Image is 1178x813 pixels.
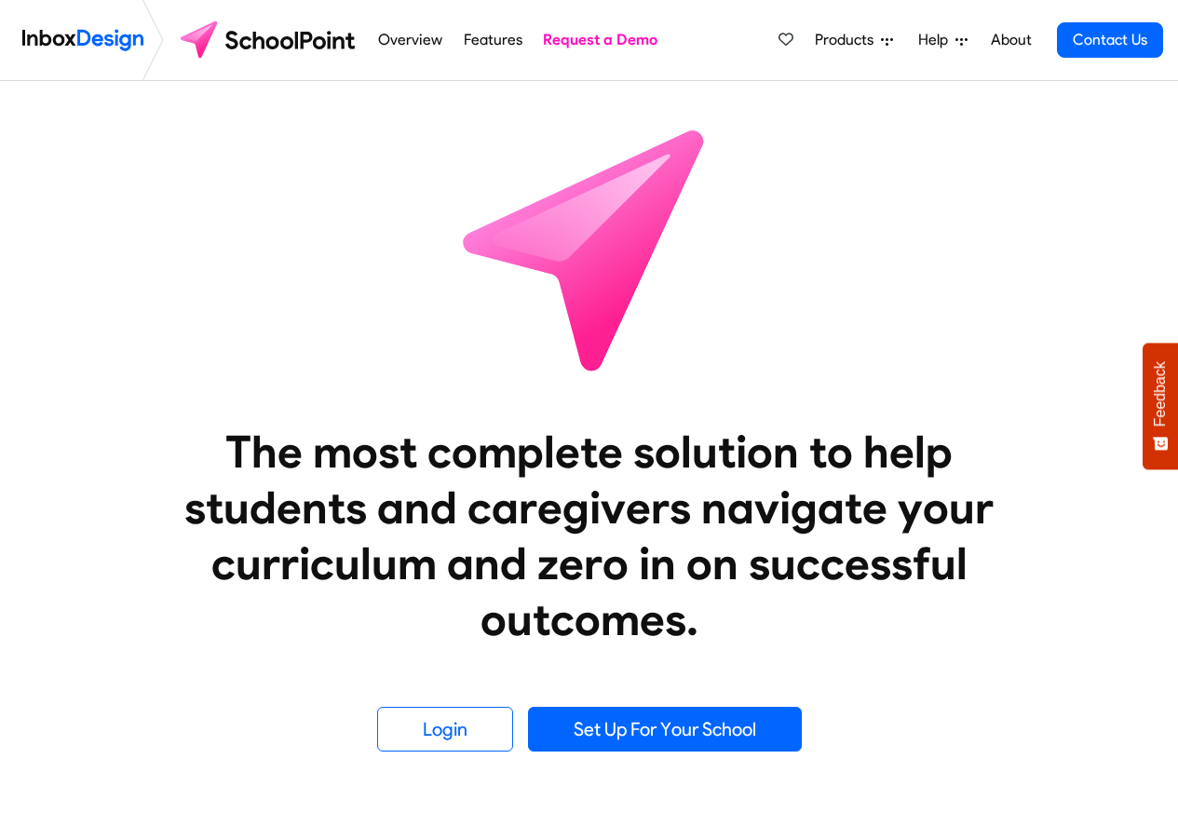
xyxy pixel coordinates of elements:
[377,707,513,752] a: Login
[1152,361,1169,427] span: Feedback
[171,18,368,62] img: schoolpoint logo
[918,29,955,51] span: Help
[373,21,448,59] a: Overview
[528,707,802,752] a: Set Up For Your School
[422,81,757,416] img: icon_schoolpoint.svg
[911,21,975,59] a: Help
[1057,22,1163,58] a: Contact Us
[147,424,1032,647] heading: The most complete solution to help students and caregivers navigate your curriculum and zero in o...
[1143,343,1178,469] button: Feedback - Show survey
[815,29,881,51] span: Products
[458,21,527,59] a: Features
[538,21,663,59] a: Request a Demo
[807,21,900,59] a: Products
[985,21,1036,59] a: About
